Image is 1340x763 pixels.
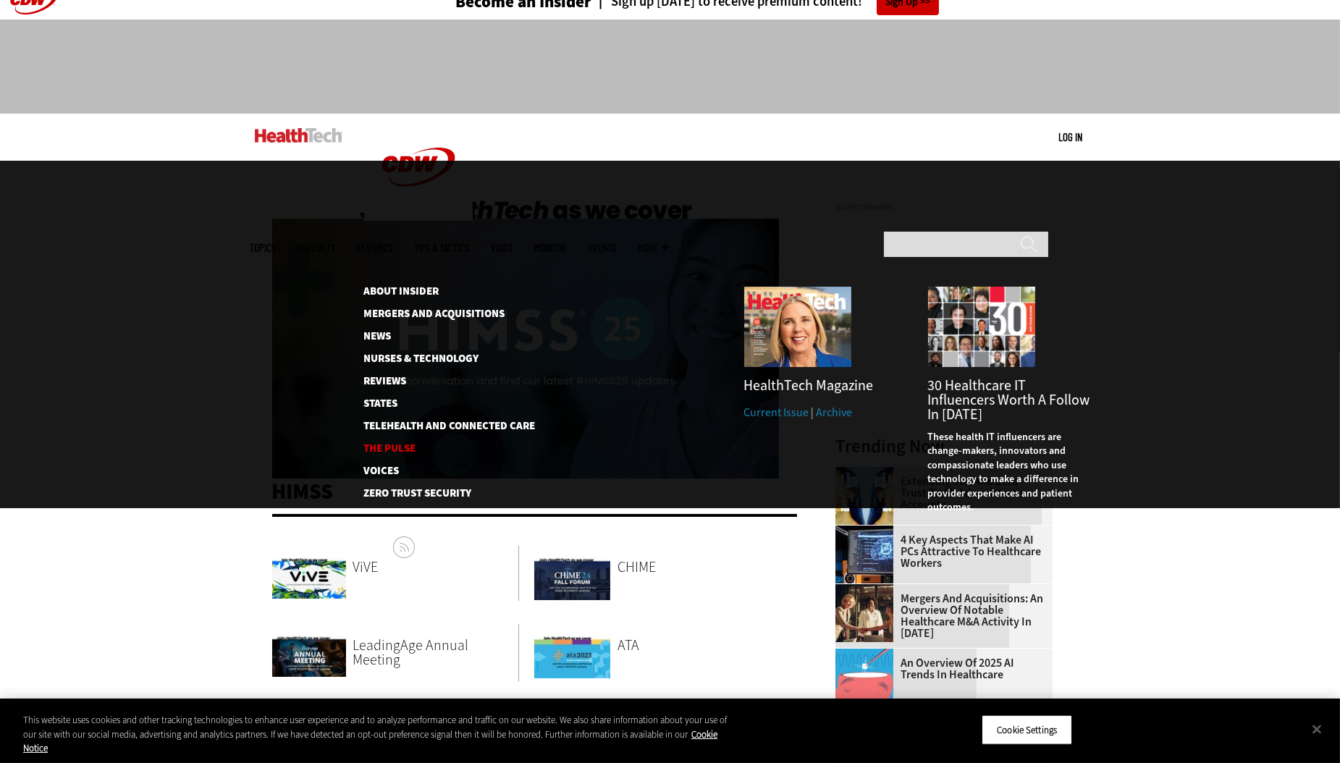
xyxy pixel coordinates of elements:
img: illustration of computer chip being put inside head with waves [835,649,893,707]
p: These health IT influencers are change-makers, innovators and compassionate leaders who use techn... [927,430,1090,515]
a: ViVE [353,546,518,589]
a: illustration of computer chip being put inside head with waves [835,649,901,660]
img: business leaders shake hands in conference room [835,584,893,642]
a: Mergers and Acquisitions [364,308,513,319]
a: 4 Key Aspects That Make AI PCs Attractive to Healthcare Workers [835,534,1044,569]
button: Cookie Settings [982,714,1072,745]
a: Voices [364,465,513,476]
a: Telehealth and Connected Care [364,421,513,431]
a: business leaders shake hands in conference room [835,584,901,596]
a: News [364,331,513,342]
button: Close [1301,713,1333,745]
a: The Pulse [364,443,513,454]
a: Zero Trust Security [364,488,534,499]
img: collage of influencers [927,286,1036,368]
img: Desktop monitor with brain AI concept [835,526,893,583]
span: CHIME [618,557,656,577]
span: ViVE [353,557,379,577]
img: Home [364,114,473,221]
a: Archive [816,405,852,420]
img: ATA2023 [534,624,610,678]
a: About Insider [364,286,513,297]
img: LeadingAge 2024 [272,624,346,677]
a: An Overview of 2025 AI Trends in Healthcare [835,657,1044,680]
a: Mergers and Acquisitions: An Overview of Notable Healthcare M&A Activity in [DATE] [835,593,1044,639]
img: ViVE 2025 [272,546,346,599]
iframe: advertisement [407,34,934,99]
a: ViVE 2025 [272,546,346,601]
img: Summer 2025 cover [743,286,852,368]
h3: HealthTech Magazine [743,379,906,393]
a: CHIME [618,546,787,589]
a: CHIME24 [534,546,610,602]
a: More information about your privacy [23,728,717,755]
a: Log in [1059,130,1083,143]
a: Reviews [364,376,513,387]
span: ATA [618,636,639,655]
div: User menu [1059,130,1083,145]
span: | [811,405,814,420]
a: LeadingAge Annual Meeting [353,624,518,682]
a: States [364,398,513,409]
a: Desktop monitor with brain AI concept [835,526,901,537]
span: LeadingAge Annual Meeting [353,636,469,670]
img: Home [255,128,342,143]
a: 30 Healthcare IT Influencers Worth a Follow in [DATE] [927,376,1090,424]
a: LeadingAge 2024 [272,624,346,679]
a: Nurses & Technology [364,353,513,364]
div: This website uses cookies and other tracking technologies to enhance user experience and to analy... [23,713,737,756]
a: ATA [618,624,787,667]
a: ATA2023 [534,624,610,680]
img: CHIME24 [534,546,610,600]
a: Current Issue [743,405,809,420]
